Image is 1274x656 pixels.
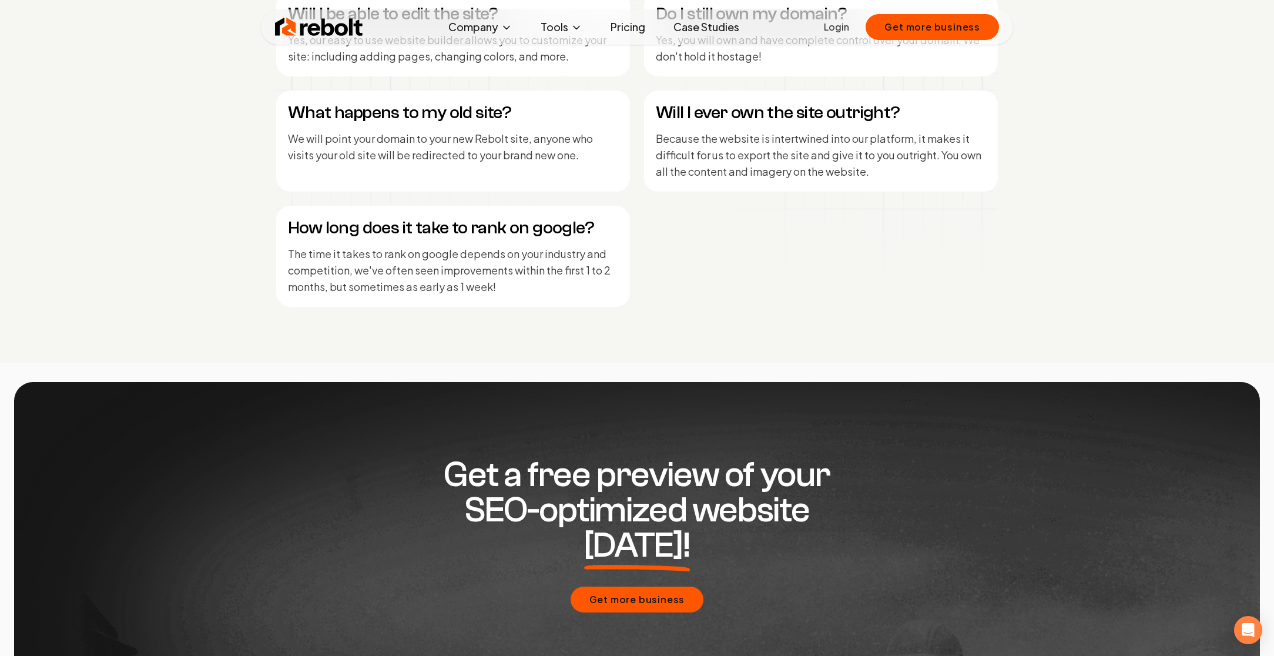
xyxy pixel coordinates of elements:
button: Company [439,15,522,39]
p: Yes, our easy to use website builder allows you to customize your site: including adding pages, c... [288,32,618,65]
div: Open Intercom Messenger [1234,616,1262,644]
a: Pricing [601,15,655,39]
h4: Will I ever own the site outright? [656,102,986,123]
button: Get more business [866,14,999,40]
h2: Get a free preview of your SEO-optimized website [411,457,863,563]
a: Case Studies [664,15,749,39]
button: Get more business [571,587,704,613]
p: Yes, you will own and have complete control over your domain. We don't hold it hostage! [656,32,986,65]
p: The time it takes to rank on google depends on your industry and competition, we've often seen im... [288,246,618,295]
p: We will point your domain to your new Rebolt site, anyone who visits your old site will be redire... [288,130,618,163]
h4: Do I still own my domain? [656,4,986,25]
img: Rebolt Logo [275,15,363,39]
h4: What happens to my old site? [288,102,618,123]
h4: Will I be able to edit the site? [288,4,618,25]
span: [DATE]! [584,528,690,563]
button: Tools [531,15,592,39]
h4: How long does it take to rank on google? [288,217,618,239]
p: Because the website is intertwined into our platform, it makes it difficult for us to export the ... [656,130,986,180]
a: Login [824,20,849,34]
